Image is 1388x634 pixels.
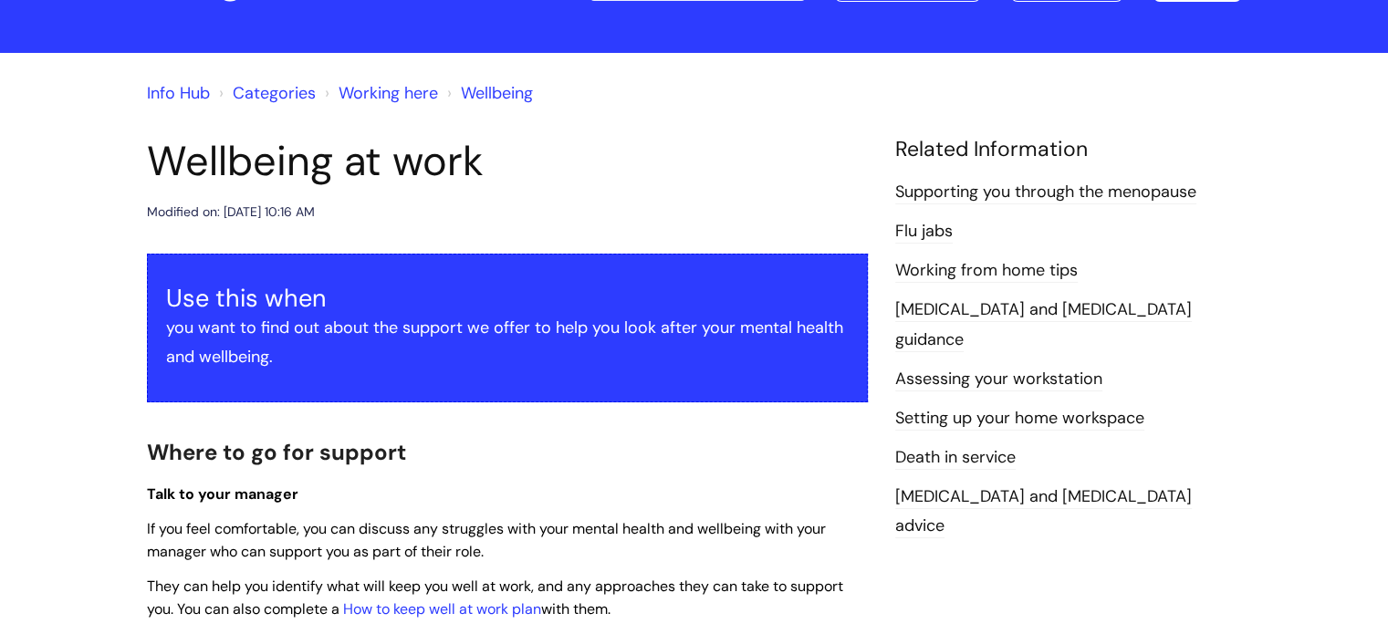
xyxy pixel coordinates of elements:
a: Setting up your home workspace [895,407,1144,431]
span: Where to go for support [147,438,406,466]
span: If you feel comfortable, you can discuss any struggles with your mental health and wellbeing with... [147,519,826,561]
li: Wellbeing [443,78,533,108]
h4: Related Information [895,137,1242,162]
a: [MEDICAL_DATA] and [MEDICAL_DATA] guidance [895,298,1192,351]
a: Assessing your workstation [895,368,1102,391]
div: Modified on: [DATE] 10:16 AM [147,201,315,223]
span: Talk to your manager [147,484,298,504]
a: Info Hub [147,82,210,104]
a: Working from home tips [895,259,1078,283]
a: Categories [233,82,316,104]
h3: Use this when [166,284,849,313]
span: with them. [541,599,611,618]
span: They can help you identify what will keep you well at work, and any approaches they can take to s... [147,577,843,618]
a: [MEDICAL_DATA] and [MEDICAL_DATA] advice [895,485,1192,538]
a: How to keep well at work plan [343,599,541,618]
a: Wellbeing [461,82,533,104]
a: Supporting you through the menopause [895,181,1196,204]
a: Flu jabs [895,220,953,244]
h1: Wellbeing at work [147,137,868,186]
li: Working here [320,78,438,108]
p: you want to find out about the support we offer to help you look after your mental health and wel... [166,313,849,372]
li: Solution home [214,78,316,108]
a: Working here [339,82,438,104]
a: Death in service [895,446,1016,470]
